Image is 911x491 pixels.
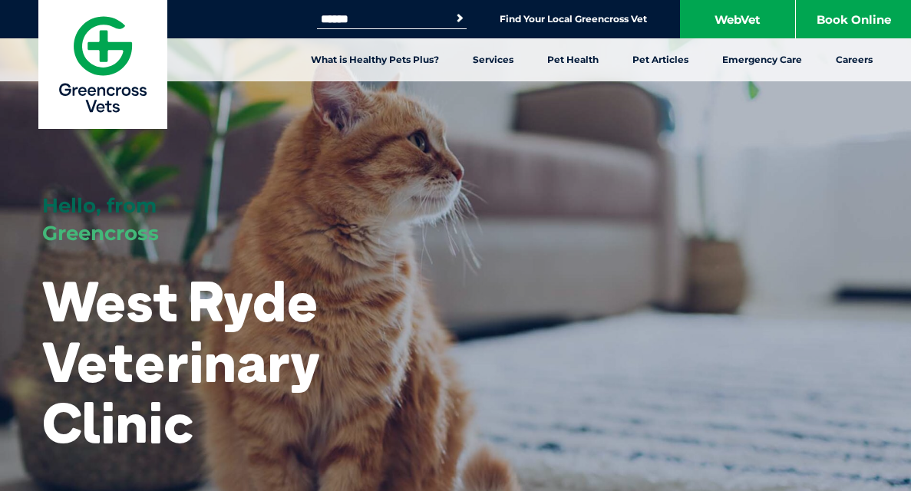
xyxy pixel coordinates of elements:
a: Pet Health [530,38,616,81]
button: Search [452,11,467,26]
a: What is Healthy Pets Plus? [294,38,456,81]
span: Greencross [42,221,159,245]
a: Find Your Local Greencross Vet [500,13,647,25]
a: Services [456,38,530,81]
span: Hello, from [42,193,157,218]
a: Pet Articles [616,38,705,81]
a: Careers [819,38,890,81]
a: Emergency Care [705,38,819,81]
h1: West Ryde Veterinary Clinic [42,271,342,453]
